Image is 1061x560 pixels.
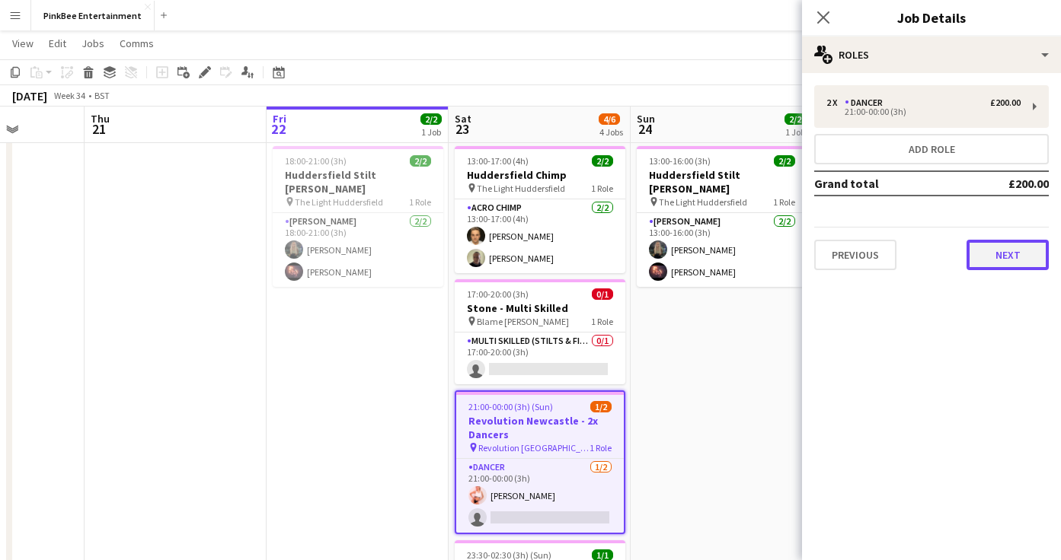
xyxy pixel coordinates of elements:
[273,213,443,287] app-card-role: [PERSON_NAME]2/218:00-21:00 (3h)[PERSON_NAME][PERSON_NAME]
[50,90,88,101] span: Week 34
[455,390,625,534] app-job-card: 21:00-00:00 (3h) (Sun)1/2Revolution Newcastle - 2x Dancers Revolution [GEOGRAPHIC_DATA]1 RoleDanc...
[94,90,110,101] div: BST
[409,196,431,208] span: 1 Role
[802,37,1061,73] div: Roles
[958,171,1049,196] td: £200.00
[649,155,711,167] span: 13:00-16:00 (3h)
[410,155,431,167] span: 2/2
[270,120,286,138] span: 22
[773,196,795,208] span: 1 Role
[455,332,625,384] app-card-role: Multi Skilled (Stilts & Fire)0/117:00-20:00 (3h)
[826,97,845,108] div: 2 x
[634,120,655,138] span: 24
[455,279,625,384] app-job-card: 17:00-20:00 (3h)0/1Stone - Multi Skilled Blame [PERSON_NAME]1 RoleMulti Skilled (Stilts & Fire)0/...
[285,155,347,167] span: 18:00-21:00 (3h)
[468,401,553,412] span: 21:00-00:00 (3h) (Sun)
[599,126,623,138] div: 4 Jobs
[774,155,795,167] span: 2/2
[802,8,1061,27] h3: Job Details
[591,316,613,327] span: 1 Role
[455,112,471,126] span: Sat
[455,301,625,315] h3: Stone - Multi Skilled
[659,196,747,208] span: The Light Huddersfield
[478,442,590,453] span: Revolution [GEOGRAPHIC_DATA]
[81,37,104,50] span: Jobs
[477,316,569,327] span: Blame [PERSON_NAME]
[456,414,624,441] h3: Revolution Newcastle - 2x Dancers
[826,108,1021,116] div: 21:00-00:00 (3h)
[467,155,529,167] span: 13:00-17:00 (4h)
[6,33,40,53] a: View
[452,120,471,138] span: 23
[467,288,529,300] span: 17:00-20:00 (3h)
[75,33,110,53] a: Jobs
[455,168,625,182] h3: Huddersfield Chimp
[814,240,896,270] button: Previous
[456,459,624,533] app-card-role: Dancer1/221:00-00:00 (3h)[PERSON_NAME]
[88,120,110,138] span: 21
[91,112,110,126] span: Thu
[590,442,612,453] span: 1 Role
[990,97,1021,108] div: £200.00
[592,288,613,300] span: 0/1
[637,112,655,126] span: Sun
[295,196,383,208] span: The Light Huddersfield
[273,168,443,196] h3: Huddersfield Stilt [PERSON_NAME]
[43,33,72,53] a: Edit
[477,183,565,194] span: The Light Huddersfield
[599,113,620,125] span: 4/6
[273,112,286,126] span: Fri
[421,126,441,138] div: 1 Job
[845,97,889,108] div: Dancer
[592,155,613,167] span: 2/2
[113,33,160,53] a: Comms
[637,168,807,196] h3: Huddersfield Stilt [PERSON_NAME]
[12,88,47,103] div: [DATE]
[785,113,806,125] span: 2/2
[49,37,66,50] span: Edit
[814,171,958,196] td: Grand total
[785,126,805,138] div: 1 Job
[31,1,155,30] button: PinkBee Entertainment
[637,213,807,287] app-card-role: [PERSON_NAME]2/213:00-16:00 (3h)[PERSON_NAME][PERSON_NAME]
[273,146,443,287] app-job-card: 18:00-21:00 (3h)2/2Huddersfield Stilt [PERSON_NAME] The Light Huddersfield1 Role[PERSON_NAME]2/21...
[455,199,625,273] app-card-role: Acro Chimp2/213:00-17:00 (4h)[PERSON_NAME][PERSON_NAME]
[120,37,154,50] span: Comms
[12,37,34,50] span: View
[420,113,442,125] span: 2/2
[637,146,807,287] app-job-card: 13:00-16:00 (3h)2/2Huddersfield Stilt [PERSON_NAME] The Light Huddersfield1 Role[PERSON_NAME]2/21...
[455,146,625,273] app-job-card: 13:00-17:00 (4h)2/2Huddersfield Chimp The Light Huddersfield1 RoleAcro Chimp2/213:00-17:00 (4h)[P...
[814,134,1049,164] button: Add role
[967,240,1049,270] button: Next
[590,401,612,412] span: 1/2
[591,183,613,194] span: 1 Role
